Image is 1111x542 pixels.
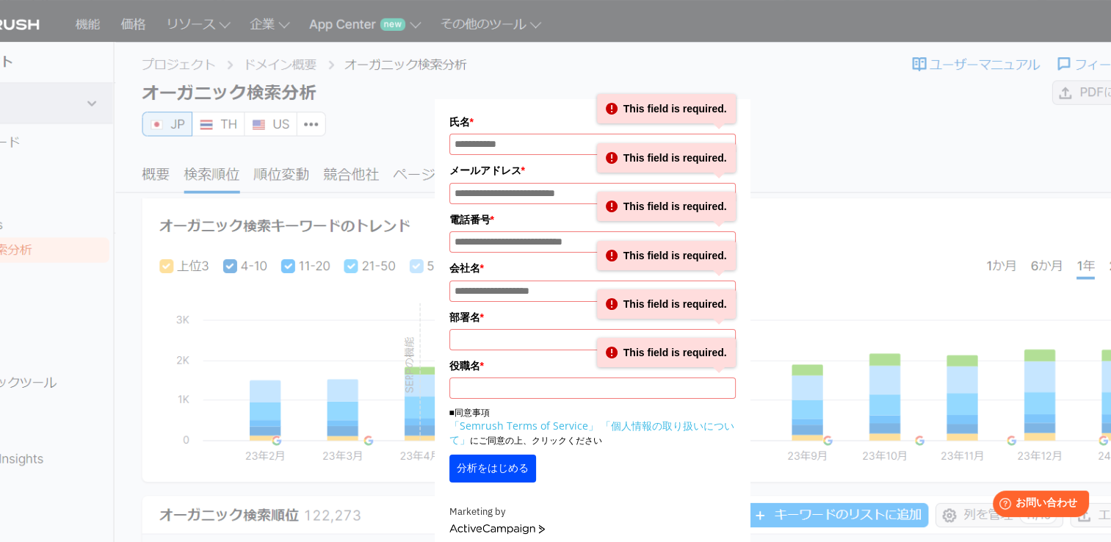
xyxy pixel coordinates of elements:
[449,260,736,276] label: 会社名
[449,309,736,325] label: 部署名
[597,289,736,319] div: This field is required.
[41,24,72,35] div: v 4.0.25
[597,192,736,221] div: This field is required.
[597,143,736,173] div: This field is required.
[449,406,736,447] p: ■同意事項 にご同意の上、クリックください
[597,338,736,367] div: This field is required.
[449,419,734,447] a: 「個人情報の取り扱いについて」
[597,94,736,123] div: This field is required.
[449,455,536,483] button: 分析をはじめる
[66,88,123,98] div: ドメイン概要
[449,358,736,374] label: 役職名
[50,87,62,98] img: tab_domain_overview_orange.svg
[449,162,736,178] label: メールアドレス
[154,87,166,98] img: tab_keywords_by_traffic_grey.svg
[449,212,736,228] label: 電話番号
[980,485,1095,526] iframe: Help widget launcher
[170,88,236,98] div: キーワード流入
[449,419,598,433] a: 「Semrush Terms of Service」
[23,38,35,51] img: website_grey.svg
[449,114,736,130] label: 氏名
[38,38,170,51] div: ドメイン: [DOMAIN_NAME]
[449,505,736,520] div: Marketing by
[23,24,35,35] img: logo_orange.svg
[597,241,736,270] div: This field is required.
